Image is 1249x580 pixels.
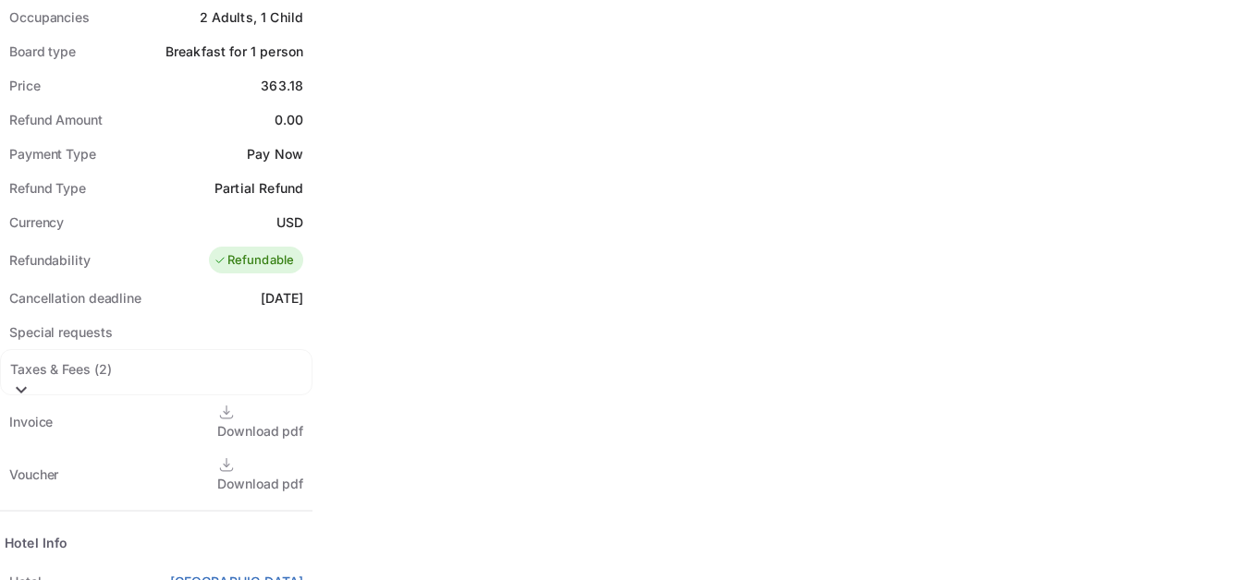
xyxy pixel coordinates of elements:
[217,474,303,493] div: Download pdf
[9,7,90,27] div: Occupancies
[10,359,111,379] div: Taxes & Fees ( 2 )
[247,144,303,163] div: Pay Now
[9,288,141,308] div: Cancellation deadline
[9,76,41,95] div: Price
[5,533,68,552] div: Hotel Info
[9,178,86,198] div: Refund Type
[261,76,303,95] div: 363.18
[9,322,112,342] div: Special requests
[9,212,64,232] div: Currency
[214,178,303,198] div: Partial Refund
[275,110,304,129] div: 0.00
[9,42,76,61] div: Board type
[9,110,103,129] div: Refund Amount
[214,251,295,270] div: Refundable
[1,350,312,394] div: Taxes & Fees (2)
[217,421,303,441] div: Download pdf
[9,144,96,163] div: Payment Type
[9,465,58,484] div: Voucher
[261,288,303,308] div: [DATE]
[200,7,304,27] div: 2 Adults, 1 Child
[9,250,91,270] div: Refundability
[9,412,53,431] div: Invoice
[165,42,303,61] div: Breakfast for 1 person
[276,212,303,232] div: USD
